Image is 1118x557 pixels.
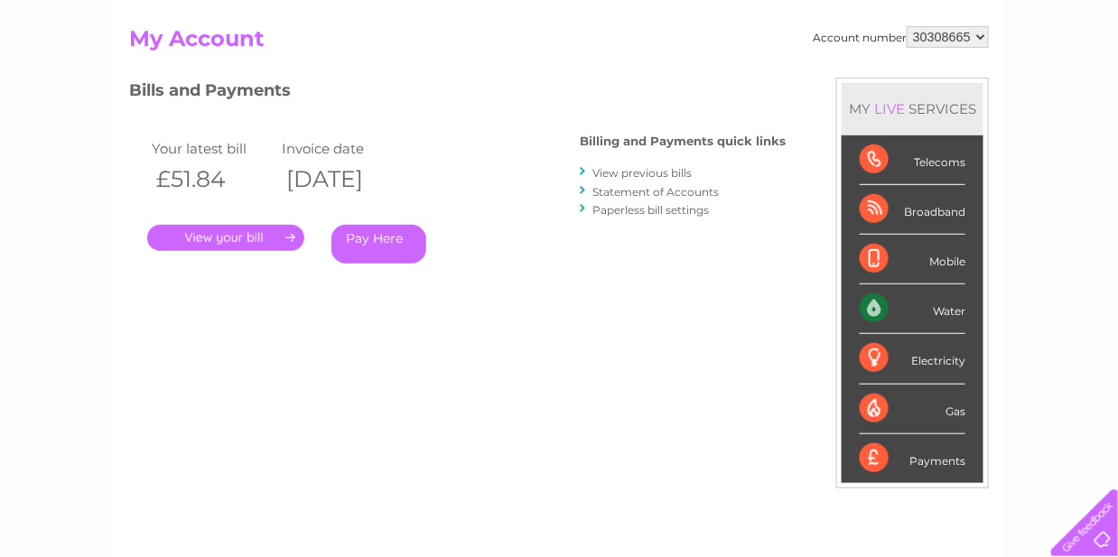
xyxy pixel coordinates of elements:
a: Pay Here [331,225,426,264]
a: Telecoms [896,77,950,90]
h3: Bills and Payments [129,78,786,109]
img: logo.png [39,47,131,102]
div: Water [860,284,965,334]
div: Account number [813,26,989,48]
th: £51.84 [147,161,277,198]
a: Energy [845,77,885,90]
th: [DATE] [277,161,407,198]
div: Payments [860,434,965,483]
a: Log out [1058,77,1101,90]
a: Statement of Accounts [592,185,719,199]
div: LIVE [871,100,908,117]
a: 0333 014 3131 [778,9,902,32]
a: View previous bills [592,166,692,180]
div: Broadband [860,185,965,235]
h4: Billing and Payments quick links [580,135,786,148]
div: MY SERVICES [842,83,983,135]
div: Gas [860,385,965,434]
td: Your latest bill [147,136,277,161]
a: Blog [961,77,987,90]
div: Electricity [860,334,965,384]
h2: My Account [129,26,989,60]
div: Telecoms [860,135,965,185]
td: Invoice date [277,136,407,161]
div: Clear Business is a trading name of Verastar Limited (registered in [GEOGRAPHIC_DATA] No. 3667643... [134,10,987,88]
div: Mobile [860,235,965,284]
a: . [147,225,304,251]
a: Contact [998,77,1042,90]
a: Water [800,77,834,90]
a: Paperless bill settings [592,203,709,217]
